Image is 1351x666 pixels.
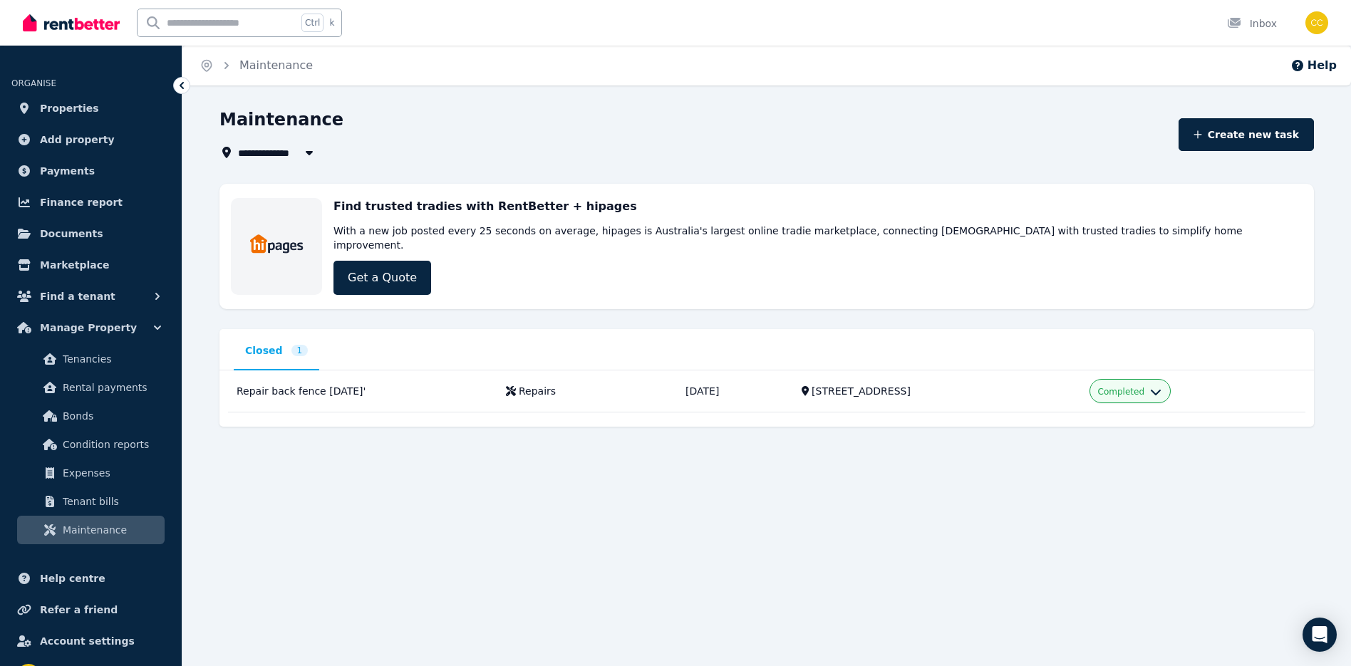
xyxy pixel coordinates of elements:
[677,370,793,412] td: [DATE]
[11,595,170,624] a: Refer a friend
[1303,618,1337,652] div: Open Intercom Messenger
[63,436,159,453] span: Condition reports
[40,100,99,117] span: Properties
[1179,118,1315,151] button: Create new task
[333,224,1303,252] p: With a new job posted every 25 seconds on average, hipages is Australia's largest online tradie m...
[11,282,170,311] button: Find a tenant
[1305,11,1328,34] img: Cameron Clark
[1098,386,1144,397] span: Completed
[17,373,165,402] a: Rental payments
[40,601,118,618] span: Refer a friend
[291,345,309,356] span: 1
[329,17,334,28] span: k
[239,58,313,72] a: Maintenance
[63,464,159,482] span: Expenses
[63,521,159,538] span: Maintenance
[40,633,135,650] span: Account settings
[1227,16,1277,31] div: Inbox
[182,46,330,85] nav: Breadcrumb
[40,131,115,148] span: Add property
[333,198,637,215] h3: Find trusted tradies with RentBetter + hipages
[40,225,103,242] span: Documents
[17,430,165,459] a: Condition reports
[40,319,137,336] span: Manage Property
[11,78,56,88] span: ORGANISE
[249,231,304,257] img: Trades & Maintenance
[11,219,170,248] a: Documents
[11,94,170,123] a: Properties
[245,343,283,358] span: Closed
[17,345,165,373] a: Tenancies
[333,261,431,295] a: Get a Quote
[63,493,159,510] span: Tenant bills
[1290,57,1337,74] button: Help
[11,125,170,154] a: Add property
[11,188,170,217] a: Finance report
[11,627,170,655] a: Account settings
[519,384,556,398] div: Repairs
[219,108,343,131] h1: Maintenance
[237,384,489,398] div: Repair back fence [DATE]'
[11,564,170,593] a: Help centre
[1098,386,1161,397] button: Completed
[301,14,323,32] span: Ctrl
[17,487,165,516] a: Tenant bills
[812,384,1072,398] div: [STREET_ADDRESS]
[17,402,165,430] a: Bonds
[17,459,165,487] a: Expenses
[17,516,165,544] a: Maintenance
[40,288,115,305] span: Find a tenant
[63,407,159,425] span: Bonds
[234,343,1300,370] nav: Tabs
[11,313,170,342] button: Manage Property
[63,350,159,368] span: Tenancies
[23,12,120,33] img: RentBetter
[11,251,170,279] a: Marketplace
[63,379,159,396] span: Rental payments
[40,570,105,587] span: Help centre
[11,157,170,185] a: Payments
[40,194,123,211] span: Finance report
[40,162,95,179] span: Payments
[40,256,109,274] span: Marketplace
